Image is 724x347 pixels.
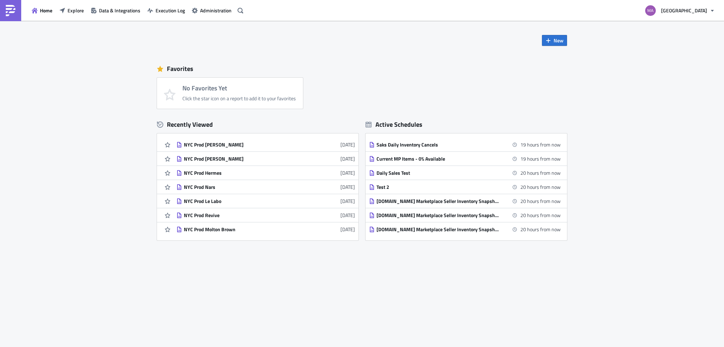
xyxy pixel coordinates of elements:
a: NYC Prod [PERSON_NAME][DATE] [176,152,355,166]
time: 2025-10-10 07:00 [520,141,561,148]
div: Current MP Items - 0% Available [376,156,500,162]
a: Test 220 hours from now [369,180,561,194]
div: [DOMAIN_NAME] Marketplace Seller Inventory Snapshot - PRADA [376,212,500,219]
span: [GEOGRAPHIC_DATA] [661,7,707,14]
div: NYC Prod [PERSON_NAME] [184,156,308,162]
time: 2025-10-06T18:11:34Z [340,211,355,219]
img: Avatar [644,5,656,17]
time: 2025-10-10 08:00 [520,211,561,219]
div: Recently Viewed [157,119,358,130]
time: 2025-10-06T18:14:02Z [340,155,355,162]
time: 2025-10-10 08:00 [520,169,561,177]
time: 2025-10-06T18:13:41Z [340,169,355,177]
div: Test 2 [376,184,500,190]
a: NYC Prod Revive[DATE] [176,208,355,222]
time: 2025-10-10 08:00 [520,197,561,205]
div: NYC Prod Molton Brown [184,226,308,233]
time: 2025-10-06T18:12:05Z [340,197,355,205]
div: [DOMAIN_NAME] Marketplace Seller Inventory Snapshot - BALENCIAGA [376,198,500,204]
span: Data & Integrations [99,7,140,14]
a: NYC Prod Le Labo[DATE] [176,194,355,208]
div: NYC Prod Revive [184,212,308,219]
span: New [554,37,564,44]
img: PushMetrics [5,5,16,16]
button: New [542,35,567,46]
a: NYC Prod Hermes[DATE] [176,166,355,180]
div: NYC Prod Hermes [184,170,308,176]
a: [DOMAIN_NAME] Marketplace Seller Inventory Snapshot - [GEOGRAPHIC_DATA]20 hours from now [369,222,561,236]
a: NYC Prod [PERSON_NAME][DATE] [176,138,355,151]
span: Home [40,7,52,14]
a: [DOMAIN_NAME] Marketplace Seller Inventory Snapshot - BALENCIAGA20 hours from now [369,194,561,208]
a: Saks Daily Inventory Cancels19 hours from now [369,138,561,151]
a: Current MP Items - 0% Available19 hours from now [369,152,561,166]
div: [DOMAIN_NAME] Marketplace Seller Inventory Snapshot - [GEOGRAPHIC_DATA] [376,226,500,233]
a: NYC Prod Nars[DATE] [176,180,355,194]
time: 2025-10-10 08:00 [520,183,561,191]
h4: No Favorites Yet [182,85,296,92]
button: Data & Integrations [87,5,144,16]
span: Explore [68,7,84,14]
div: Active Schedules [366,120,422,128]
div: NYC Prod Le Labo [184,198,308,204]
div: Saks Daily Inventory Cancels [376,142,500,148]
button: Explore [56,5,87,16]
time: 2025-10-10 08:00 [520,226,561,233]
div: NYC Prod [PERSON_NAME] [184,142,308,148]
span: Execution Log [156,7,185,14]
time: 2025-10-06T18:14:21Z [340,141,355,148]
a: [DOMAIN_NAME] Marketplace Seller Inventory Snapshot - PRADA20 hours from now [369,208,561,222]
time: 2025-10-06T18:11:08Z [340,226,355,233]
time: 2025-10-06T18:12:50Z [340,183,355,191]
span: Administration [200,7,232,14]
div: Favorites [157,64,567,74]
a: NYC Prod Molton Brown[DATE] [176,222,355,236]
button: [GEOGRAPHIC_DATA] [641,3,719,18]
div: Daily Sales Test [376,170,500,176]
button: Home [28,5,56,16]
time: 2025-10-10 07:00 [520,155,561,162]
div: Click the star icon on a report to add it to your favorites [182,95,296,102]
button: Execution Log [144,5,188,16]
div: NYC Prod Nars [184,184,308,190]
a: Daily Sales Test20 hours from now [369,166,561,180]
button: Administration [188,5,235,16]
